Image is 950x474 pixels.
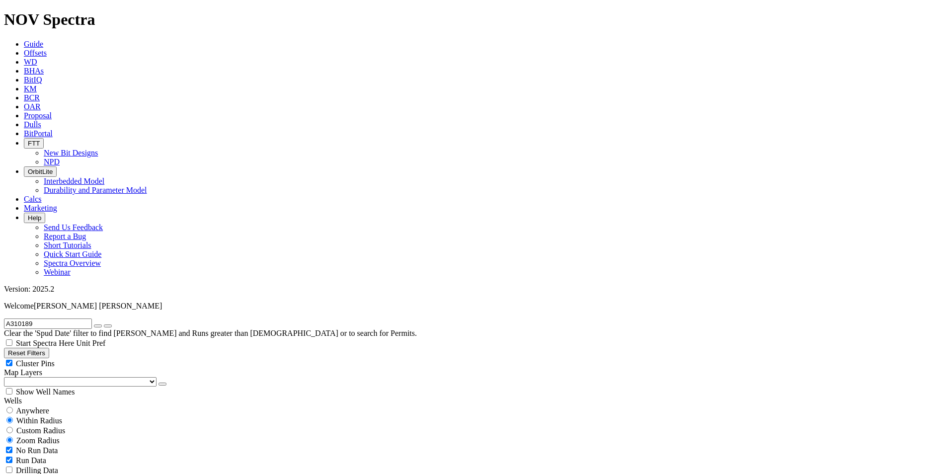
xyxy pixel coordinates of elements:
span: Clear the 'Spud Date' filter to find [PERSON_NAME] and Runs greater than [DEMOGRAPHIC_DATA] or to... [4,329,417,337]
span: Run Data [16,456,46,465]
button: Reset Filters [4,348,49,358]
a: WD [24,58,37,66]
a: Calcs [24,195,42,203]
button: Help [24,213,45,223]
span: Help [28,214,41,222]
a: Marketing [24,204,57,212]
a: BitPortal [24,129,53,138]
a: BCR [24,93,40,102]
input: Search [4,318,92,329]
span: Unit Pref [76,339,105,347]
p: Welcome [4,302,946,311]
a: Offsets [24,49,47,57]
span: OrbitLite [28,168,53,175]
span: Within Radius [16,416,62,425]
span: Cluster Pins [16,359,55,368]
span: Custom Radius [16,426,65,435]
a: BHAs [24,67,44,75]
div: Wells [4,396,946,405]
button: OrbitLite [24,166,57,177]
span: Start Spectra Here [16,339,74,347]
h1: NOV Spectra [4,10,946,29]
button: FTT [24,138,44,149]
a: Webinar [44,268,71,276]
span: Show Well Names [16,388,75,396]
span: FTT [28,140,40,147]
a: Guide [24,40,43,48]
span: No Run Data [16,446,58,455]
a: BitIQ [24,76,42,84]
a: KM [24,84,37,93]
a: NPD [44,158,60,166]
span: Map Layers [4,368,42,377]
a: Interbedded Model [44,177,104,185]
a: Short Tutorials [44,241,91,249]
a: Send Us Feedback [44,223,103,232]
input: Start Spectra Here [6,339,12,346]
span: [PERSON_NAME] [PERSON_NAME] [34,302,162,310]
a: Report a Bug [44,232,86,240]
span: Anywhere [16,406,49,415]
a: Durability and Parameter Model [44,186,147,194]
a: Spectra Overview [44,259,101,267]
a: New Bit Designs [44,149,98,157]
a: OAR [24,102,41,111]
a: Proposal [24,111,52,120]
a: Dulls [24,120,41,129]
div: Version: 2025.2 [4,285,946,294]
a: Quick Start Guide [44,250,101,258]
span: Zoom Radius [16,436,60,445]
